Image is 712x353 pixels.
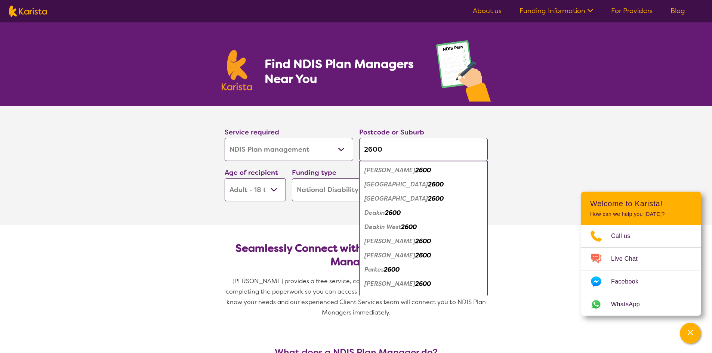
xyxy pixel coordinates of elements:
span: Call us [611,230,639,242]
div: Channel Menu [581,192,701,316]
em: 2600 [384,266,400,273]
div: Capital Hill 2600 [363,192,484,206]
div: Deakin 2600 [363,206,484,220]
em: Deakin [364,209,385,217]
img: Karista logo [222,50,252,90]
span: WhatsApp [611,299,649,310]
div: Russell 2600 [363,277,484,291]
button: Channel Menu [680,323,701,344]
em: 2600 [415,280,431,288]
div: Canberra 2600 [363,177,484,192]
img: Karista logo [9,6,47,17]
a: About us [473,6,502,15]
a: Blog [671,6,685,15]
em: Deakin West [364,223,401,231]
em: 2600 [428,180,444,188]
label: Postcode or Suburb [359,128,424,137]
em: 2600 [415,166,431,174]
h2: Seamlessly Connect with NDIS-Registered Plan Managers [231,242,482,269]
em: [PERSON_NAME] [364,280,415,288]
em: 2600 [415,251,431,259]
div: Parkes 2600 [363,263,484,277]
h1: Find NDIS Plan Managers Near You [265,56,421,86]
em: [PERSON_NAME] [364,251,415,259]
div: Yarralumla 2600 [363,291,484,305]
em: [PERSON_NAME] [364,166,415,174]
em: 2600 [401,223,417,231]
em: 2600 [428,195,444,202]
div: Barton 2600 [363,163,484,177]
em: Yarralumla [364,294,396,302]
a: Funding Information [520,6,593,15]
a: Web link opens in a new tab. [581,293,701,316]
label: Age of recipient [225,168,278,177]
img: plan-management [436,40,491,106]
em: Parkes [364,266,384,273]
em: 2600 [415,237,431,245]
a: For Providers [611,6,653,15]
div: Harman 2600 [363,234,484,248]
div: Deakin West 2600 [363,220,484,234]
em: 2600 [385,209,401,217]
input: Type [359,138,488,161]
em: [PERSON_NAME] [364,237,415,245]
h2: Welcome to Karista! [590,199,692,208]
em: 2600 [396,294,412,302]
em: [GEOGRAPHIC_DATA] [364,180,428,188]
span: Facebook [611,276,647,287]
label: Funding type [292,168,336,177]
p: How can we help you [DATE]? [590,211,692,217]
div: Hmas Harman 2600 [363,248,484,263]
span: [PERSON_NAME] provides a free service, connecting you to NDIS Plan Managers and completing the pa... [226,277,488,316]
label: Service required [225,128,279,137]
span: Live Chat [611,253,647,264]
em: [GEOGRAPHIC_DATA] [364,195,428,202]
ul: Choose channel [581,225,701,316]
